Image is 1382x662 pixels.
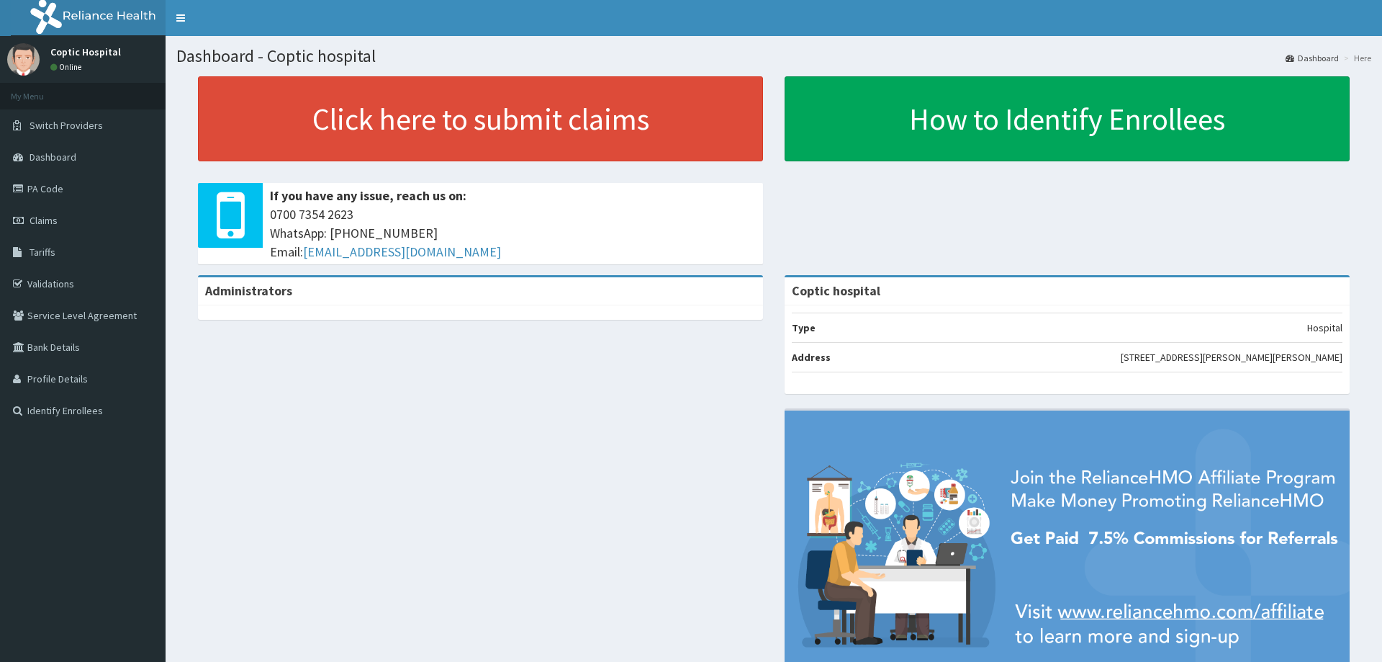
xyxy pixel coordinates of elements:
[1307,321,1342,335] p: Hospital
[30,119,103,132] span: Switch Providers
[7,43,40,76] img: User Image
[50,47,121,57] p: Coptic Hospital
[792,351,831,364] b: Address
[1286,52,1339,64] a: Dashboard
[30,214,58,227] span: Claims
[205,282,292,299] b: Administrators
[270,187,466,204] b: If you have any issue, reach us on:
[198,76,763,161] a: Click here to submit claims
[792,282,880,299] strong: Coptic hospital
[50,62,85,72] a: Online
[1121,350,1342,364] p: [STREET_ADDRESS][PERSON_NAME][PERSON_NAME]
[785,76,1350,161] a: How to Identify Enrollees
[792,321,816,334] b: Type
[1340,52,1371,64] li: Here
[30,151,76,164] span: Dashboard
[176,47,1371,66] h1: Dashboard - Coptic hospital
[270,205,756,261] span: 0700 7354 2623 WhatsApp: [PHONE_NUMBER] Email:
[303,243,501,260] a: [EMAIL_ADDRESS][DOMAIN_NAME]
[30,246,55,259] span: Tariffs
